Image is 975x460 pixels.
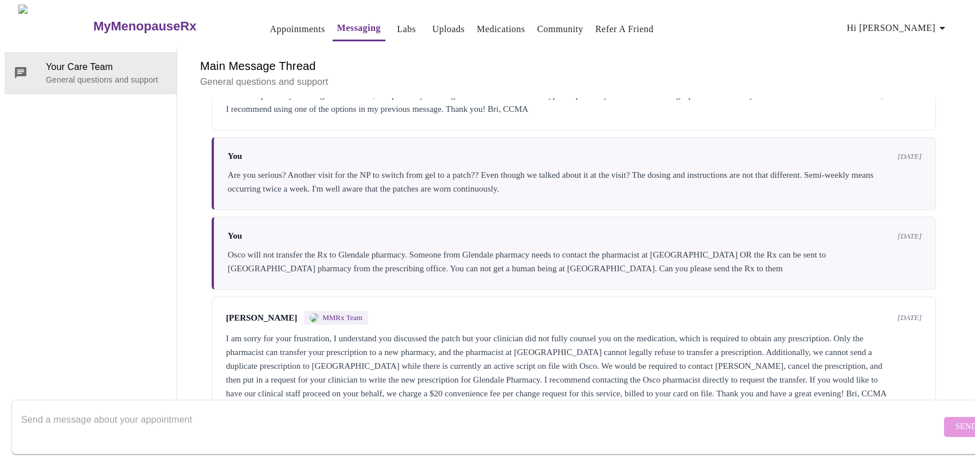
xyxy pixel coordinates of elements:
[843,17,954,40] button: Hi [PERSON_NAME]
[477,21,525,37] a: Medications
[5,52,177,93] div: Your Care TeamGeneral questions and support
[226,313,297,323] span: [PERSON_NAME]
[898,313,922,322] span: [DATE]
[532,18,588,41] button: Community
[270,21,325,37] a: Appointments
[200,57,947,75] h6: Main Message Thread
[472,18,529,41] button: Medications
[18,5,92,48] img: MyMenopauseRx Logo
[322,313,362,322] span: MMRx Team
[228,168,922,196] div: Are you serious? Another visit for the NP to switch from gel to a patch?? Even though we talked a...
[46,60,167,74] span: Your Care Team
[397,21,416,37] a: Labs
[337,20,381,36] a: Messaging
[595,21,654,37] a: Refer a Friend
[591,18,658,41] button: Refer a Friend
[310,313,319,322] img: MMRX
[432,21,465,37] a: Uploads
[228,248,922,275] div: Osco will not transfer the Rx to Glendale pharmacy. Someone from Glendale pharmacy needs to conta...
[265,18,329,41] button: Appointments
[333,17,385,41] button: Messaging
[226,332,922,400] div: I am sorry for your frustration, I understand you discussed the patch but your clinician did not ...
[228,151,242,161] span: You
[21,408,941,445] textarea: Send a message about your appointment
[847,20,949,36] span: Hi [PERSON_NAME]
[898,152,922,161] span: [DATE]
[92,6,242,46] a: MyMenopauseRx
[898,232,922,241] span: [DATE]
[537,21,583,37] a: Community
[46,74,167,85] p: General questions and support
[228,231,242,241] span: You
[93,19,197,34] h3: MyMenopauseRx
[388,18,425,41] button: Labs
[200,75,947,89] p: General questions and support
[428,18,470,41] button: Uploads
